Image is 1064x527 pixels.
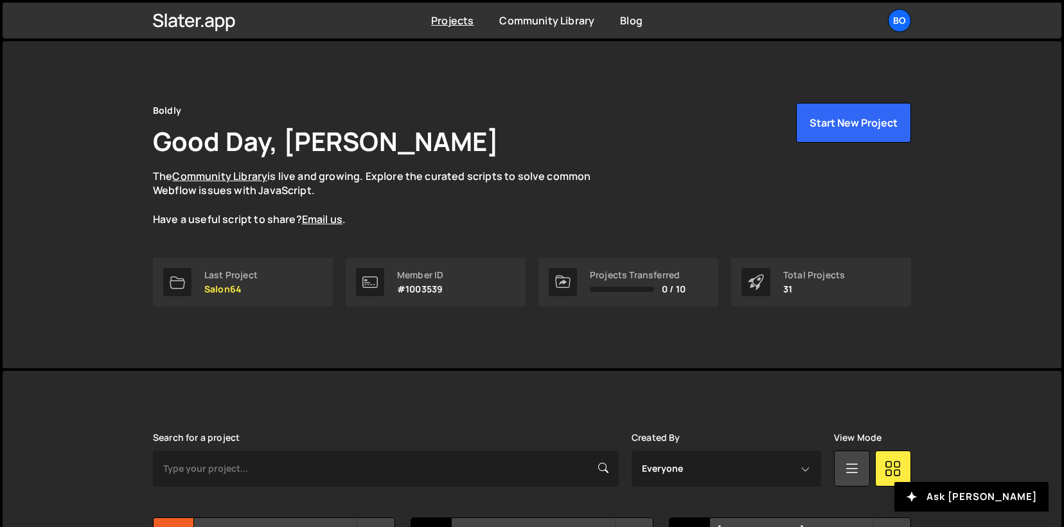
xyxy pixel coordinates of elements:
p: Salon64 [204,284,258,294]
div: Boldly [153,103,181,118]
p: #1003539 [397,284,443,294]
a: Blog [620,13,643,28]
a: Email us [302,212,342,226]
a: Bo [888,9,911,32]
button: Start New Project [796,103,911,143]
input: Type your project... [153,451,619,487]
a: Community Library [172,169,267,183]
a: Projects [431,13,474,28]
span: 0 / 10 [662,284,686,294]
a: Community Library [499,13,594,28]
div: Member ID [397,270,443,280]
label: Created By [632,433,680,443]
div: Projects Transferred [590,270,686,280]
p: 31 [783,284,845,294]
a: Last Project Salon64 [153,258,333,307]
p: The is live and growing. Explore the curated scripts to solve common Webflow issues with JavaScri... [153,169,616,227]
div: Last Project [204,270,258,280]
label: View Mode [834,433,882,443]
button: Ask [PERSON_NAME] [894,482,1049,512]
label: Search for a project [153,433,240,443]
h1: Good Day, [PERSON_NAME] [153,123,499,159]
div: Total Projects [783,270,845,280]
